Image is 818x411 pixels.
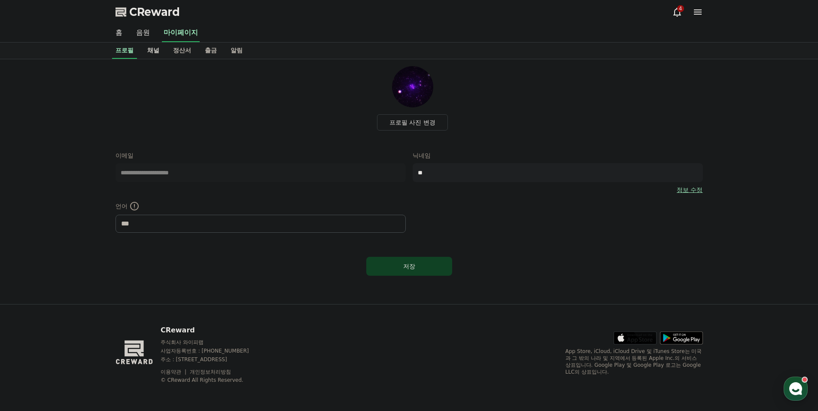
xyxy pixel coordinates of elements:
[377,114,448,131] label: 프로필 사진 변경
[162,24,200,42] a: 마이페이지
[161,325,265,335] p: CReward
[161,339,265,346] p: 주식회사 와이피랩
[112,43,137,59] a: 프로필
[161,347,265,354] p: 사업자등록번호 : [PHONE_NUMBER]
[109,24,129,42] a: 홈
[161,356,265,363] p: 주소 : [STREET_ADDRESS]
[116,151,406,160] p: 이메일
[57,272,111,294] a: 대화
[166,43,198,59] a: 정산서
[27,285,32,292] span: 홈
[677,186,702,194] a: 정보 수정
[413,151,703,160] p: 닉네임
[3,272,57,294] a: 홈
[140,43,166,59] a: 채널
[677,5,684,12] div: 4
[366,257,452,276] button: 저장
[672,7,682,17] a: 4
[116,5,180,19] a: CReward
[111,272,165,294] a: 설정
[79,286,89,292] span: 대화
[224,43,249,59] a: 알림
[190,369,231,375] a: 개인정보처리방침
[116,201,406,211] p: 언어
[392,66,433,107] img: profile_image
[129,5,180,19] span: CReward
[161,377,265,384] p: © CReward All Rights Reserved.
[383,262,435,271] div: 저장
[566,348,703,375] p: App Store, iCloud, iCloud Drive 및 iTunes Store는 미국과 그 밖의 나라 및 지역에서 등록된 Apple Inc.의 서비스 상표입니다. Goo...
[198,43,224,59] a: 출금
[129,24,157,42] a: 음원
[161,369,188,375] a: 이용약관
[133,285,143,292] span: 설정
